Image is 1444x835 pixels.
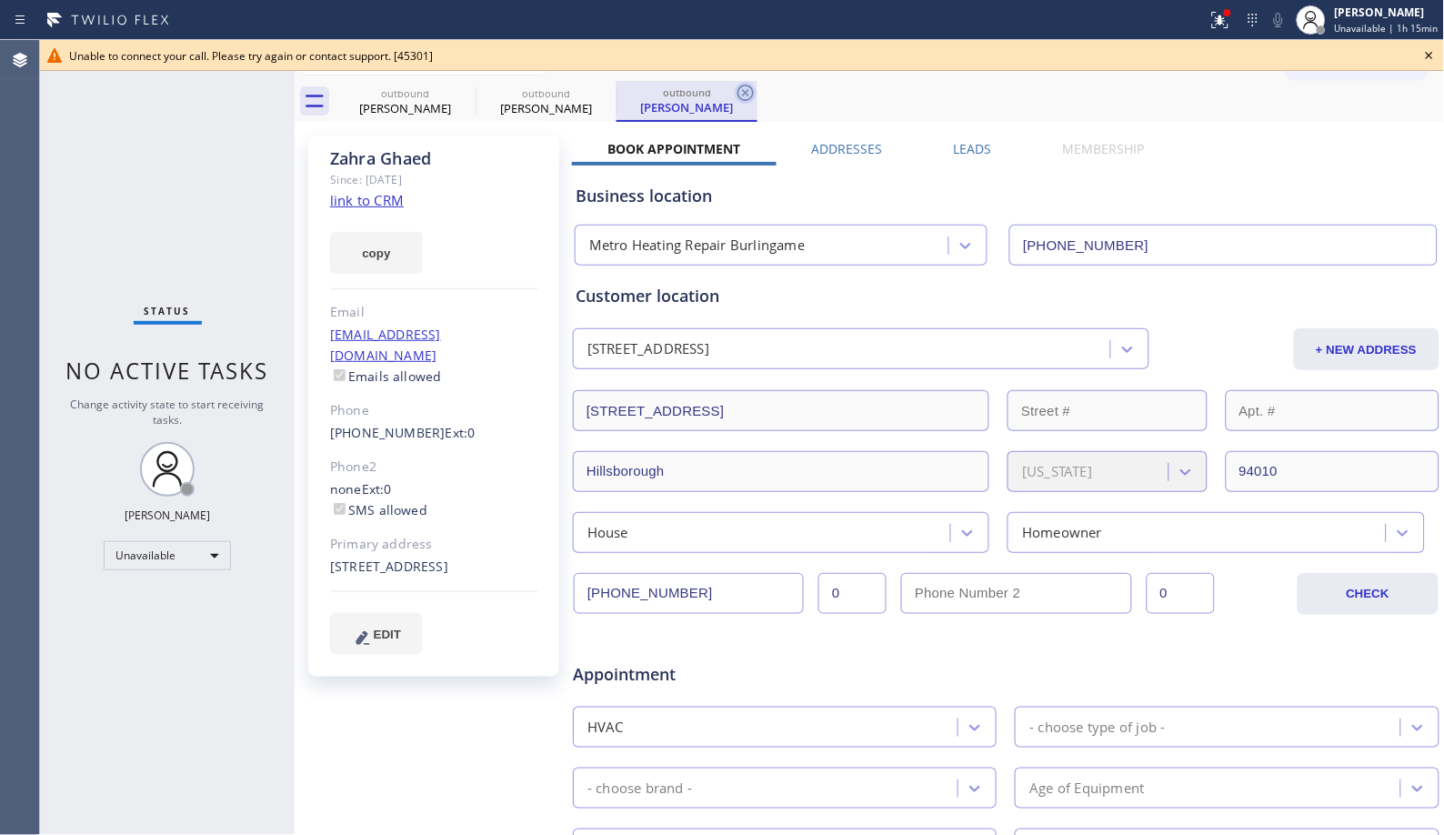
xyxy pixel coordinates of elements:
[587,339,709,360] div: [STREET_ADDRESS]
[618,99,756,116] div: [PERSON_NAME]
[330,367,442,385] label: Emails allowed
[336,86,474,100] div: outbound
[1063,140,1145,157] label: Membership
[330,302,538,323] div: Email
[334,369,346,381] input: Emails allowed
[330,169,538,190] div: Since: [DATE]
[1226,451,1439,492] input: ZIP
[330,400,538,421] div: Phone
[125,508,210,523] div: [PERSON_NAME]
[1335,22,1439,35] span: Unavailable | 1h 15min
[1147,573,1215,614] input: Ext. 2
[587,522,628,543] div: House
[589,236,805,257] div: Metro Heating Repair Burlingame
[587,717,624,738] div: HVAC
[818,573,887,614] input: Ext.
[477,86,615,100] div: outbound
[1266,7,1291,33] button: Mute
[1226,390,1439,431] input: Apt. #
[573,662,859,687] span: Appointment
[573,451,989,492] input: City
[812,140,883,157] label: Addresses
[330,232,423,274] button: copy
[66,356,269,386] span: No active tasks
[477,81,615,122] div: Zahra Ghaed
[336,100,474,116] div: [PERSON_NAME]
[330,479,538,521] div: none
[330,424,446,441] a: [PHONE_NUMBER]
[336,81,474,122] div: Zahra Ghaed
[901,573,1131,614] input: Phone Number 2
[104,541,231,570] div: Unavailable
[69,48,433,64] span: Unable to connect your call. Please try again or contact support. [45301]
[576,284,1437,308] div: Customer location
[330,191,404,209] a: link to CRM
[330,457,538,478] div: Phone2
[574,573,804,614] input: Phone Number
[334,503,346,515] input: SMS allowed
[330,501,427,518] label: SMS allowed
[330,326,441,364] a: [EMAIL_ADDRESS][DOMAIN_NAME]
[330,148,538,169] div: Zahra Ghaed
[618,81,756,120] div: Zahra Ghaed
[587,778,692,799] div: - choose brand -
[374,628,401,641] span: EDIT
[330,557,538,578] div: [STREET_ADDRESS]
[1298,573,1439,615] button: CHECK
[1029,717,1165,738] div: - choose type of job -
[607,140,741,157] label: Book Appointment
[1009,225,1437,266] input: Phone Number
[330,534,538,555] div: Primary address
[576,184,1437,208] div: Business location
[446,424,476,441] span: Ext: 0
[1022,522,1102,543] div: Homeowner
[362,480,392,498] span: Ext: 0
[1335,5,1439,20] div: [PERSON_NAME]
[1008,390,1207,431] input: Street #
[1294,328,1439,370] button: + NEW ADDRESS
[145,305,191,317] span: Status
[573,390,989,431] input: Address
[618,86,756,99] div: outbound
[954,140,992,157] label: Leads
[477,100,615,116] div: [PERSON_NAME]
[330,613,423,655] button: EDIT
[71,397,265,428] span: Change activity state to start receiving tasks.
[1029,778,1144,799] div: Age of Equipment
